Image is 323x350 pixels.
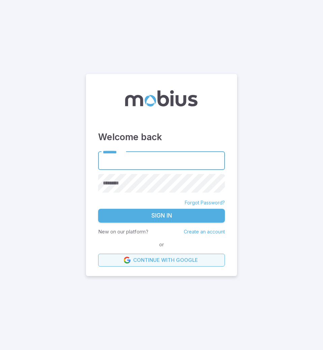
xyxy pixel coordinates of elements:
[98,130,225,144] h3: Welcome back
[184,229,225,234] a: Create an account
[98,209,225,223] button: Sign In
[98,228,148,235] p: New on our platform?
[98,254,225,267] a: Continue with Google
[157,241,166,248] span: or
[185,199,225,206] a: Forgot Password?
